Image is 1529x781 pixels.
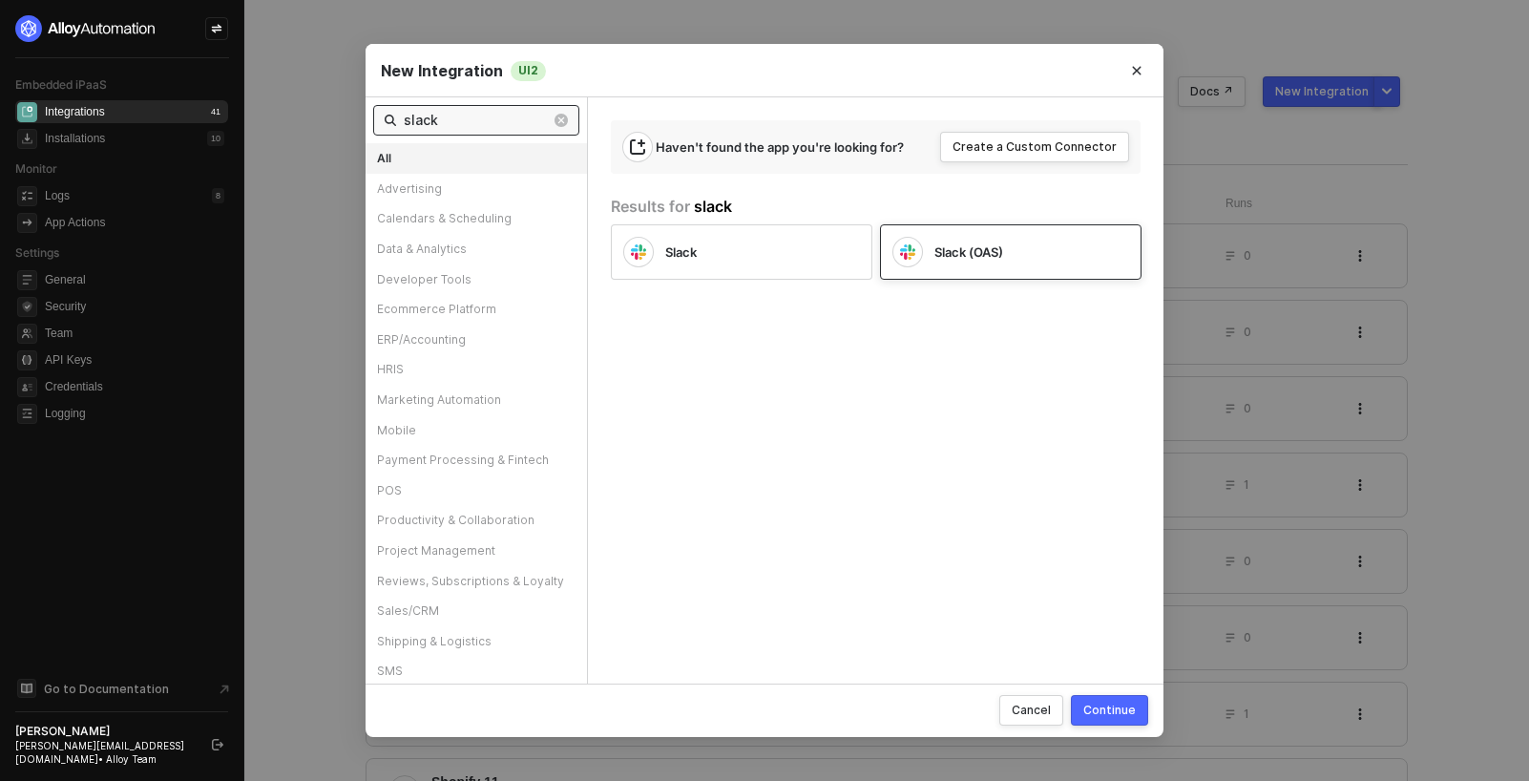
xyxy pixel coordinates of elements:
[953,139,1117,155] div: Create a Custom Connector
[366,294,587,325] div: Ecommerce Platform
[940,132,1129,162] button: Create a Custom Connector
[366,264,587,295] div: Developer Tools
[511,61,546,81] span: UI2
[1071,695,1148,726] button: Continue
[631,244,646,260] img: icon
[366,203,587,234] div: Calendars & Scheduling
[366,596,587,626] div: Sales/CRM
[366,445,587,475] div: Payment Processing & Fintech
[665,243,697,261] span: Slack
[366,656,587,686] div: SMS
[366,325,587,355] div: ERP/Accounting
[1110,44,1163,97] button: Close
[694,197,732,216] span: slack
[385,113,396,128] span: icon-search
[900,244,915,260] img: icon
[366,234,587,264] div: Data & Analytics
[366,536,587,566] div: Project Management
[366,566,587,597] div: Reviews, Subscriptions & Loyalty
[555,114,568,127] img: close
[934,243,1003,261] span: Slack (OAS)
[656,138,904,156] div: Haven't found the app you're looking for?
[366,475,587,506] div: POS
[404,110,551,131] input: Search
[366,354,587,385] div: HRIS
[381,61,503,81] span: New Integration
[611,197,1164,217] div: Results for
[366,385,587,415] div: Marketing Automation
[366,505,587,536] div: Productivity & Collaboration
[366,626,587,657] div: Shipping & Logistics
[999,695,1063,726] button: Cancel
[630,139,645,155] span: icon-integration
[366,415,587,446] div: Mobile
[1012,702,1051,718] div: Cancel
[366,174,587,204] div: Advertising
[366,143,587,174] div: All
